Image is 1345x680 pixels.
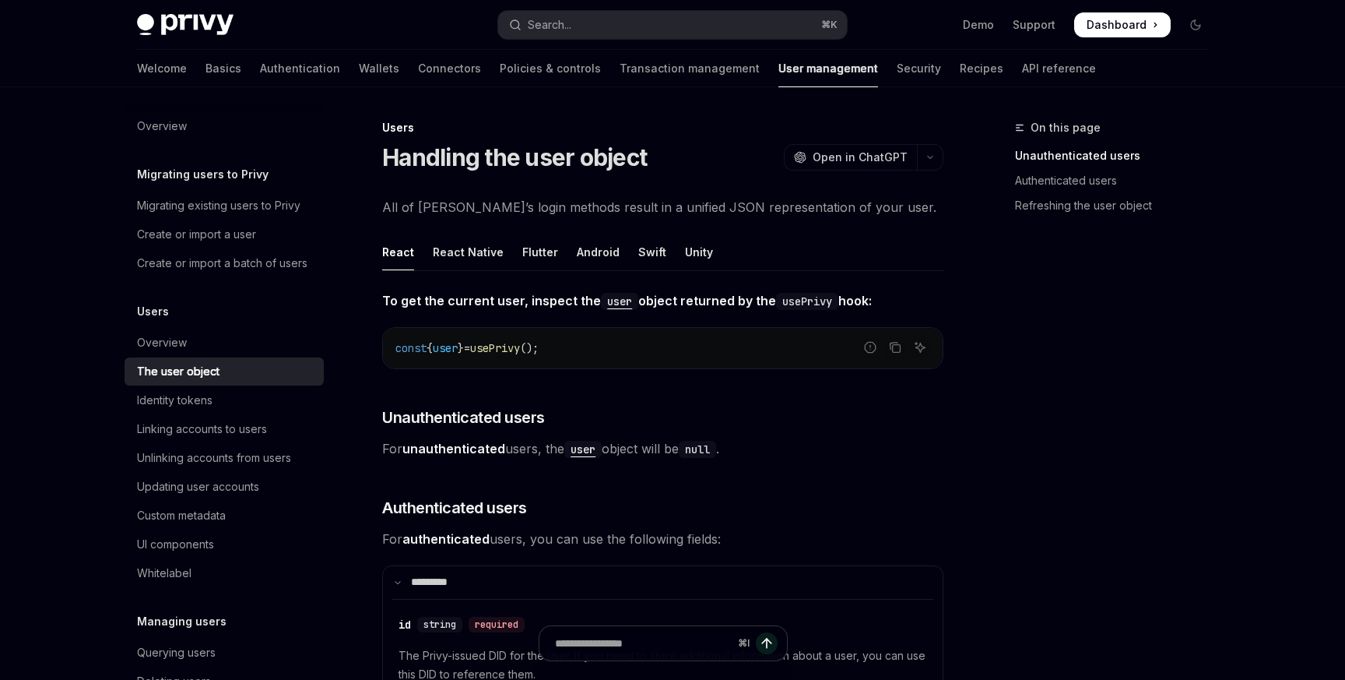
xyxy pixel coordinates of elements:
[433,234,504,270] div: React Native
[382,120,943,136] div: Users
[685,234,713,270] div: Unity
[125,502,324,530] a: Custom metadata
[470,341,520,355] span: usePrivy
[382,234,414,270] div: React
[885,337,905,358] button: Copy the contents from the code block
[125,473,324,501] a: Updating user accounts
[433,341,458,355] span: user
[1015,143,1220,168] a: Unauthenticated users
[359,50,399,87] a: Wallets
[1015,168,1220,193] a: Authenticated users
[1074,12,1171,37] a: Dashboard
[399,617,411,632] div: id
[601,293,638,308] a: user
[137,477,259,496] div: Updating user accounts
[821,19,838,31] span: ⌘ K
[382,528,943,550] span: For users, you can use the following fields:
[125,249,324,277] a: Create or import a batch of users
[528,16,571,34] div: Search...
[125,639,324,667] a: Querying users
[776,293,838,310] code: usePrivy
[601,293,638,310] code: user
[125,530,324,558] a: UI components
[897,50,941,87] a: Security
[577,234,620,270] div: Android
[137,391,212,410] div: Identity tokens
[125,112,324,140] a: Overview
[137,225,256,244] div: Create or import a user
[1183,12,1208,37] button: Toggle dark mode
[778,50,878,87] a: User management
[137,50,187,87] a: Welcome
[382,143,647,171] h1: Handling the user object
[1087,17,1147,33] span: Dashboard
[520,341,539,355] span: ();
[564,441,602,458] code: user
[125,559,324,587] a: Whitelabel
[1022,50,1096,87] a: API reference
[469,617,525,632] div: required
[137,333,187,352] div: Overview
[756,632,778,654] button: Send message
[382,497,527,519] span: Authenticated users
[137,420,267,439] div: Linking accounts to users
[620,50,760,87] a: Transaction management
[1015,193,1220,218] a: Refreshing the user object
[125,329,324,357] a: Overview
[784,144,917,171] button: Open in ChatGPT
[963,17,994,33] a: Demo
[260,50,340,87] a: Authentication
[1031,118,1101,137] span: On this page
[137,302,169,321] h5: Users
[125,192,324,220] a: Migrating existing users to Privy
[522,234,558,270] div: Flutter
[498,11,847,39] button: Open search
[137,254,307,273] div: Create or import a batch of users
[137,564,191,583] div: Whitelabel
[423,618,456,631] span: string
[137,14,234,36] img: dark logo
[137,535,214,554] div: UI components
[910,337,930,358] button: Ask AI
[564,441,602,456] a: user
[125,444,324,472] a: Unlinking accounts from users
[137,362,219,381] div: The user object
[418,50,481,87] a: Connectors
[137,117,187,136] div: Overview
[137,196,300,215] div: Migrating existing users to Privy
[458,341,464,355] span: }
[402,531,490,547] strong: authenticated
[137,612,227,631] h5: Managing users
[137,165,269,184] h5: Migrating users to Privy
[860,337,880,358] button: Report incorrect code
[137,506,226,525] div: Custom metadata
[679,441,716,458] code: null
[555,626,732,661] input: Ask a question...
[382,196,943,218] span: All of [PERSON_NAME]’s login methods result in a unified JSON representation of your user.
[125,358,324,386] a: The user object
[137,643,216,662] div: Querying users
[382,293,872,308] strong: To get the current user, inspect the object returned by the hook:
[638,234,666,270] div: Swift
[382,407,545,428] span: Unauthenticated users
[125,220,324,248] a: Create or import a user
[125,415,324,443] a: Linking accounts to users
[960,50,1003,87] a: Recipes
[500,50,601,87] a: Policies & controls
[402,441,505,456] strong: unauthenticated
[1013,17,1055,33] a: Support
[427,341,433,355] span: {
[395,341,427,355] span: const
[125,386,324,414] a: Identity tokens
[137,449,291,467] div: Unlinking accounts from users
[813,150,908,165] span: Open in ChatGPT
[464,341,470,355] span: =
[205,50,241,87] a: Basics
[382,438,943,460] span: For users, the object will be .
